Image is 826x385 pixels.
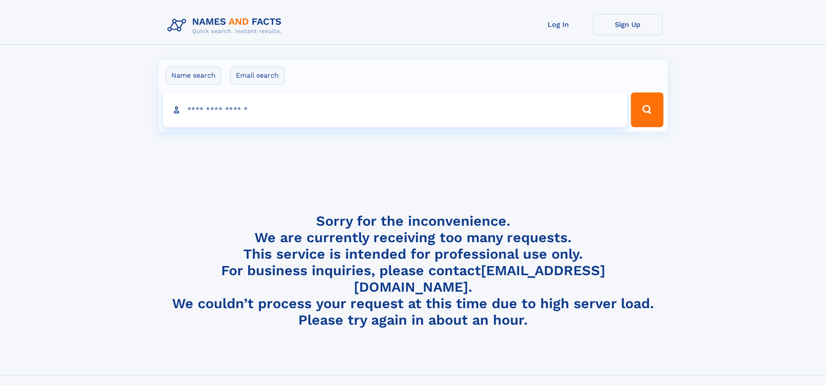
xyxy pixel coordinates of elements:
[524,14,593,35] a: Log In
[631,92,663,127] button: Search Button
[166,66,221,85] label: Name search
[163,92,627,127] input: search input
[593,14,663,35] a: Sign Up
[354,262,605,295] a: [EMAIL_ADDRESS][DOMAIN_NAME]
[164,213,663,329] h4: Sorry for the inconvenience. We are currently receiving too many requests. This service is intend...
[164,14,289,37] img: Logo Names and Facts
[230,66,284,85] label: Email search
